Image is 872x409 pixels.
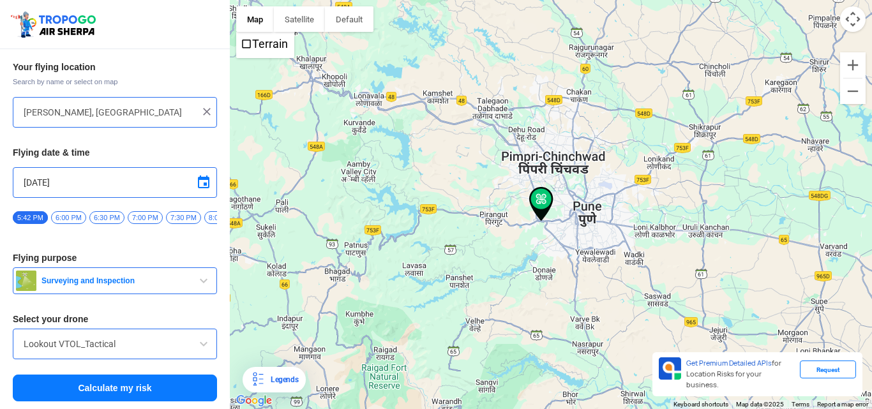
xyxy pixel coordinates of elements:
span: 5:42 PM [13,211,48,224]
span: 6:00 PM [51,211,86,224]
button: Zoom in [840,52,866,78]
input: Search by name or Brand [24,336,206,352]
span: Search by name or select on map [13,77,217,87]
div: Request [800,361,856,378]
input: Search your flying location [24,105,197,120]
img: ic_tgdronemaps.svg [10,10,100,39]
img: ic_close.png [200,105,213,118]
img: Legends [250,372,266,387]
button: Map camera controls [840,6,866,32]
button: Surveying and Inspection [13,267,217,294]
h3: Your flying location [13,63,217,71]
img: Google [233,392,275,409]
div: Legends [266,372,298,387]
span: Map data ©2025 [736,401,784,408]
span: 7:00 PM [128,211,163,224]
label: Terrain [252,37,288,50]
a: Open this area in Google Maps (opens a new window) [233,392,275,409]
input: Select Date [24,175,206,190]
a: Terms [792,401,809,408]
span: 8:00 PM [204,211,239,224]
div: for Location Risks for your business. [681,357,800,391]
img: survey.png [16,271,36,291]
ul: Show street map [236,32,294,58]
h3: Select your drone [13,315,217,323]
a: Report a map error [817,401,868,408]
h3: Flying date & time [13,148,217,157]
button: Zoom out [840,78,866,104]
button: Show satellite imagery [274,6,325,32]
button: Calculate my risk [13,375,217,401]
span: 7:30 PM [166,211,201,224]
span: Surveying and Inspection [36,276,196,286]
button: Keyboard shortcuts [673,400,728,409]
span: Get Premium Detailed APIs [686,359,772,368]
h3: Flying purpose [13,253,217,262]
li: Terrain [237,33,293,57]
span: 6:30 PM [89,211,124,224]
img: Premium APIs [659,357,681,380]
button: Show street map [236,6,274,32]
